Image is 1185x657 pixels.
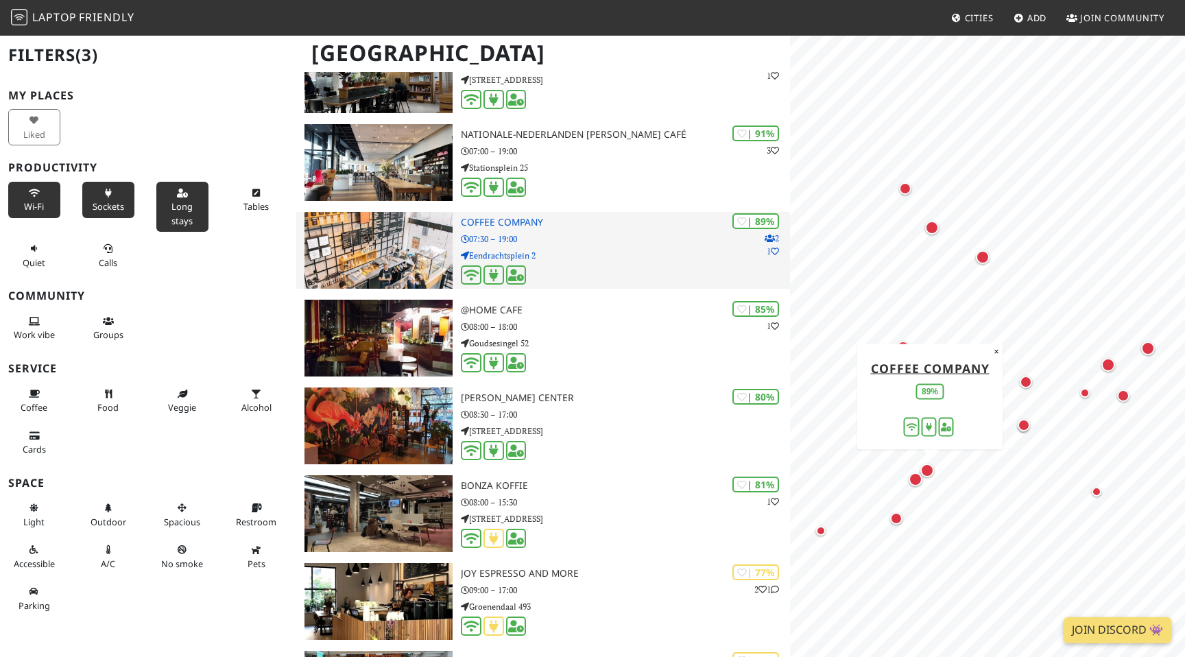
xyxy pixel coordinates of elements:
a: LaptopFriendly LaptopFriendly [11,6,134,30]
button: Quiet [8,237,60,274]
p: 08:30 – 17:00 [461,408,790,421]
button: Outdoor [82,497,134,533]
p: [STREET_ADDRESS] [461,425,790,438]
button: Cards [8,425,60,461]
button: A/C [82,538,134,575]
span: Air conditioned [101,558,115,570]
p: 1 [767,320,779,333]
h3: Community [8,289,288,302]
p: 07:30 – 19:00 [461,232,790,246]
div: 89% [916,383,944,399]
button: Pets [230,538,283,575]
p: 08:00 – 15:30 [461,496,790,509]
div: Map marker [1101,358,1121,377]
div: Map marker [890,512,908,530]
button: Light [8,497,60,533]
a: Bonza koffie | 81% 1 Bonza koffie 08:00 – 15:30 [STREET_ADDRESS] [296,475,790,552]
a: Mr NonNo Center | 80% [PERSON_NAME] Center 08:30 – 17:00 [STREET_ADDRESS] [296,387,790,464]
p: 1 [767,495,779,508]
h1: [GEOGRAPHIC_DATA] [300,34,787,72]
span: Credit cards [23,443,46,455]
h3: Joy Espresso and More [461,568,790,580]
button: Alcohol [230,383,283,419]
span: Laptop [32,10,77,25]
p: Groenendaal 493 [461,600,790,613]
button: Accessible [8,538,60,575]
a: Nationale-Nederlanden Douwe Egberts Café | 91% 3 Nationale-Nederlanden [PERSON_NAME] Café 07:00 –... [296,124,790,201]
div: | 80% [732,389,779,405]
span: Cities [965,12,994,24]
img: LaptopFriendly [11,9,27,25]
img: @Home Cafe [304,300,453,377]
div: Map marker [899,182,917,200]
h3: Nationale-Nederlanden [PERSON_NAME] Café [461,129,790,141]
span: Coffee [21,401,47,414]
p: [STREET_ADDRESS] [461,512,790,525]
div: | 85% [732,301,779,317]
div: | 77% [732,564,779,580]
span: Video/audio calls [99,256,117,269]
p: Eendrachtsplein 2 [461,249,790,262]
span: (3) [75,43,98,66]
button: Sockets [82,182,134,218]
h3: [PERSON_NAME] Center [461,392,790,404]
p: Goudsesingel 52 [461,337,790,350]
h3: Space [8,477,288,490]
span: Veggie [168,401,196,414]
div: | 91% [732,126,779,141]
span: Power sockets [93,200,124,213]
div: Map marker [909,473,928,492]
img: Joy Espresso and More [304,563,453,640]
button: Parking [8,580,60,617]
span: Quiet [23,256,45,269]
h3: Coffee Company [461,217,790,228]
div: Map marker [976,250,995,270]
div: Map marker [1080,388,1097,405]
p: 2 1 [754,583,779,596]
button: Work vibe [8,310,60,346]
span: Alcohol [241,401,272,414]
span: Friendly [79,10,134,25]
button: No smoke [156,538,208,575]
div: Map marker [920,464,939,483]
span: Long stays [171,200,193,226]
span: Work-friendly tables [243,200,269,213]
div: Map marker [925,221,944,240]
span: Smoke free [161,558,203,570]
div: Map marker [1018,419,1036,437]
p: 09:00 – 17:00 [461,584,790,597]
div: Map marker [896,341,915,360]
span: Pet friendly [248,558,265,570]
p: Stationsplein 25 [461,161,790,174]
a: Coffee Company [871,359,990,376]
span: Food [97,401,119,414]
button: Coffee [8,383,60,419]
span: Group tables [93,328,123,341]
button: Wi-Fi [8,182,60,218]
div: Map marker [1018,422,1035,439]
div: Map marker [1117,390,1135,407]
a: Join Community [1061,5,1170,30]
span: Natural light [23,516,45,528]
h2: Filters [8,34,288,76]
a: Coffee Company | 89% 21 Coffee Company 07:30 – 19:00 Eendrachtsplein 2 [296,212,790,289]
img: Mr NonNo Center [304,387,453,464]
span: Outdoor area [91,516,126,528]
button: Spacious [156,497,208,533]
img: Nationale-Nederlanden Douwe Egberts Café [304,124,453,201]
p: 3 [767,144,779,157]
a: Add [1008,5,1053,30]
span: People working [14,328,55,341]
div: Map marker [816,526,833,542]
img: Coffee Company [304,212,453,289]
a: Cities [946,5,999,30]
h3: Productivity [8,161,288,174]
div: | 89% [732,213,779,229]
span: Parking [19,599,50,612]
span: Accessible [14,558,55,570]
button: Calls [82,237,134,274]
div: Map marker [1141,342,1160,361]
button: Long stays [156,182,208,232]
a: Joy Espresso and More | 77% 21 Joy Espresso and More 09:00 – 17:00 Groenendaal 493 [296,563,790,640]
span: Restroom [236,516,276,528]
